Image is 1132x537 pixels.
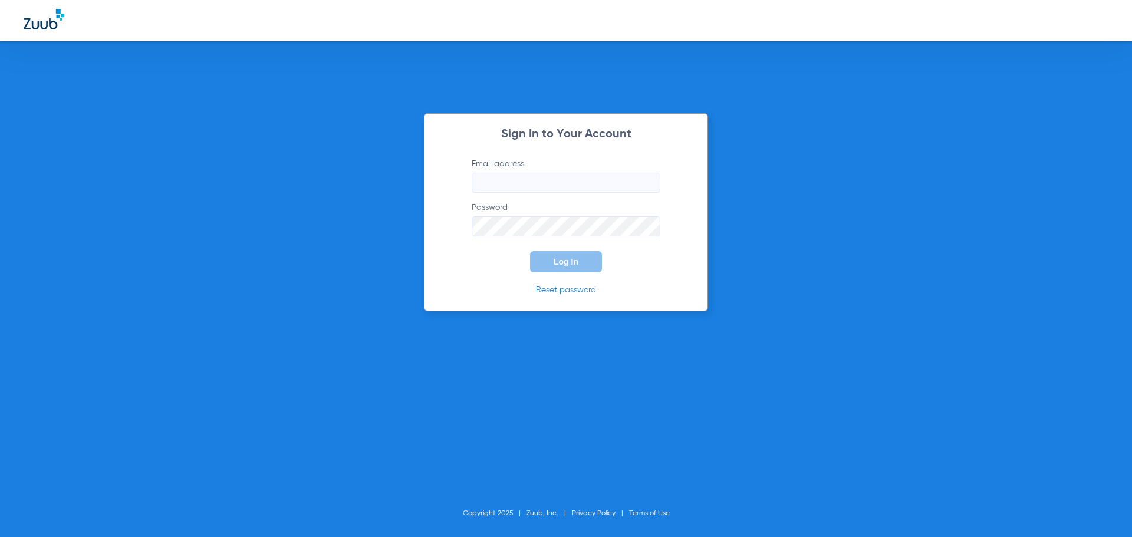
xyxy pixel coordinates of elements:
label: Email address [472,158,660,193]
a: Terms of Use [629,510,670,517]
li: Zuub, Inc. [526,508,572,519]
img: Zuub Logo [24,9,64,29]
h2: Sign In to Your Account [454,129,678,140]
a: Privacy Policy [572,510,616,517]
span: Log In [554,257,578,266]
a: Reset password [536,286,596,294]
button: Log In [530,251,602,272]
label: Password [472,202,660,236]
input: Password [472,216,660,236]
li: Copyright 2025 [463,508,526,519]
input: Email address [472,173,660,193]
